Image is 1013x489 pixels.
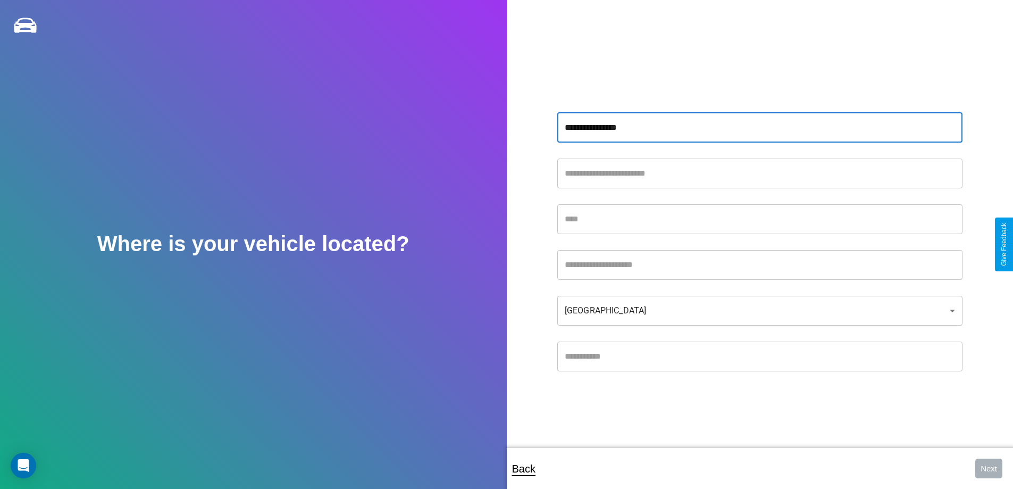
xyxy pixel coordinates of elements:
[1000,223,1008,266] div: Give Feedback
[512,459,535,478] p: Back
[97,232,409,256] h2: Where is your vehicle located?
[11,453,36,478] div: Open Intercom Messenger
[975,459,1002,478] button: Next
[557,296,962,326] div: [GEOGRAPHIC_DATA]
